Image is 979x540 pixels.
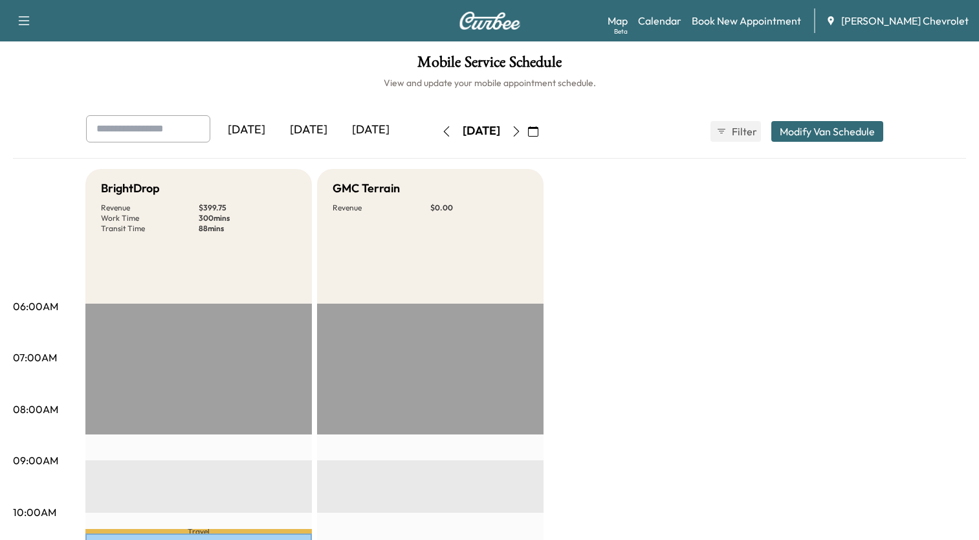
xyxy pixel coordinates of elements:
[732,124,755,139] span: Filter
[101,213,199,223] p: Work Time
[85,529,312,534] p: Travel
[199,223,296,234] p: 88 mins
[692,13,801,28] a: Book New Appointment
[199,203,296,213] p: $ 399.75
[278,115,340,145] div: [DATE]
[199,213,296,223] p: 300 mins
[771,121,883,142] button: Modify Van Schedule
[430,203,528,213] p: $ 0.00
[13,76,966,89] h6: View and update your mobile appointment schedule.
[13,504,56,520] p: 10:00AM
[459,12,521,30] img: Curbee Logo
[614,27,628,36] div: Beta
[101,179,160,197] h5: BrightDrop
[340,115,402,145] div: [DATE]
[333,179,400,197] h5: GMC Terrain
[101,203,199,213] p: Revenue
[13,298,58,314] p: 06:00AM
[841,13,969,28] span: [PERSON_NAME] Chevrolet
[101,223,199,234] p: Transit Time
[463,123,500,139] div: [DATE]
[13,350,57,365] p: 07:00AM
[710,121,761,142] button: Filter
[333,203,430,213] p: Revenue
[215,115,278,145] div: [DATE]
[13,401,58,417] p: 08:00AM
[13,453,58,468] p: 09:00AM
[13,54,966,76] h1: Mobile Service Schedule
[638,13,681,28] a: Calendar
[608,13,628,28] a: MapBeta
